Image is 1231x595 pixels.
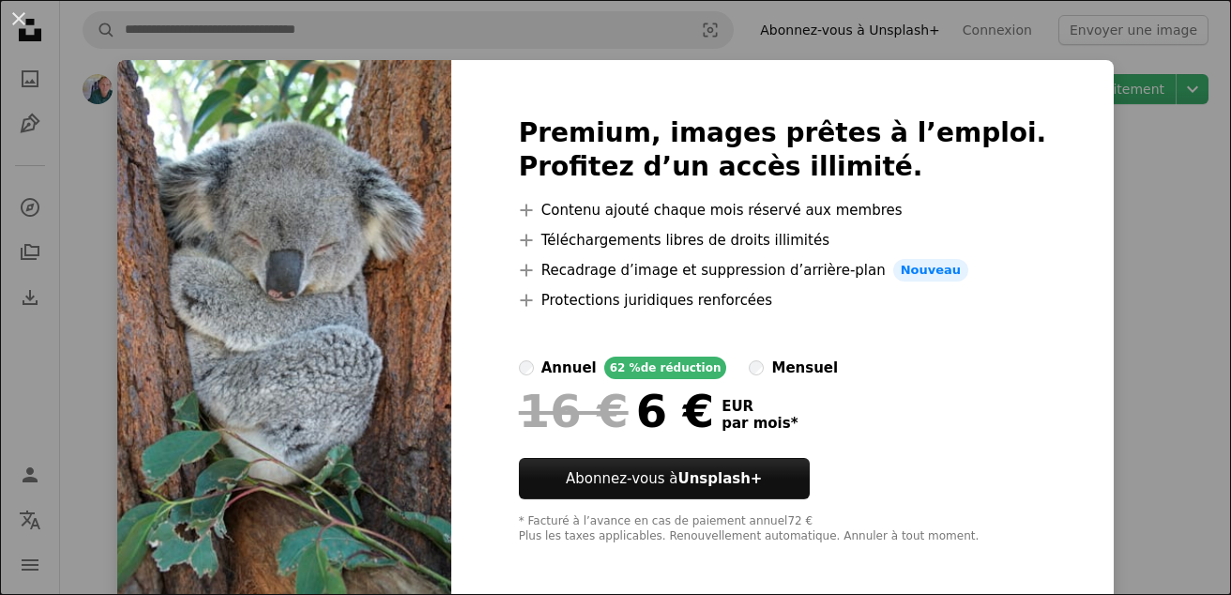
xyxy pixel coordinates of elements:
button: Abonnez-vous àUnsplash+ [519,458,810,499]
div: annuel [541,357,597,379]
input: mensuel [749,360,764,375]
li: Contenu ajouté chaque mois réservé aux membres [519,199,1047,221]
div: * Facturé à l’avance en cas de paiement annuel 72 € Plus les taxes applicables. Renouvellement au... [519,514,1047,544]
span: Nouveau [893,259,968,282]
span: EUR [722,398,798,415]
span: par mois * [722,415,798,432]
span: 16 € [519,387,629,435]
li: Protections juridiques renforcées [519,289,1047,312]
div: 6 € [519,387,714,435]
div: 62 % de réduction [604,357,727,379]
li: Téléchargements libres de droits illimités [519,229,1047,252]
h2: Premium, images prêtes à l’emploi. Profitez d’un accès illimité. [519,116,1047,184]
input: annuel62 %de réduction [519,360,534,375]
div: mensuel [771,357,838,379]
strong: Unsplash+ [677,470,762,487]
li: Recadrage d’image et suppression d’arrière-plan [519,259,1047,282]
